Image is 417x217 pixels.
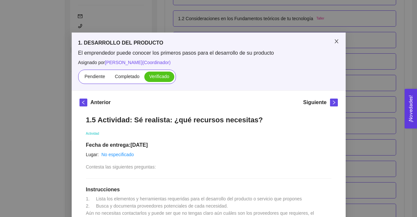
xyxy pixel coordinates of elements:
span: close [334,39,339,44]
button: Open Feedback Widget [405,89,417,129]
h5: Anterior [91,99,111,106]
span: Verificado [149,74,169,79]
a: No especificado [101,152,134,157]
span: right [330,100,338,105]
span: Pendiente [84,74,105,79]
span: Asignado por [78,59,339,66]
button: left [79,99,87,106]
h5: Siguiente [303,99,326,106]
h1: Fecha de entrega: [DATE] [86,142,331,148]
span: Contesta las siguientes preguntas: [86,164,156,170]
h1: 1.5 Actividad: Sé realista: ¿qué recursos necesitas? [86,115,331,124]
span: Actividad [86,132,99,135]
article: Lugar: [86,151,99,158]
h1: Instrucciones [86,186,331,193]
span: Completado [115,74,140,79]
button: Close [327,33,346,51]
h5: 1. DESARROLLO DEL PRODUCTO [78,39,339,47]
button: right [330,99,338,106]
span: [PERSON_NAME] ( Coordinador ) [105,60,171,65]
span: left [80,100,87,105]
span: El emprendedor puede conocer los primeros pasos para el desarrollo de su producto [78,49,339,57]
